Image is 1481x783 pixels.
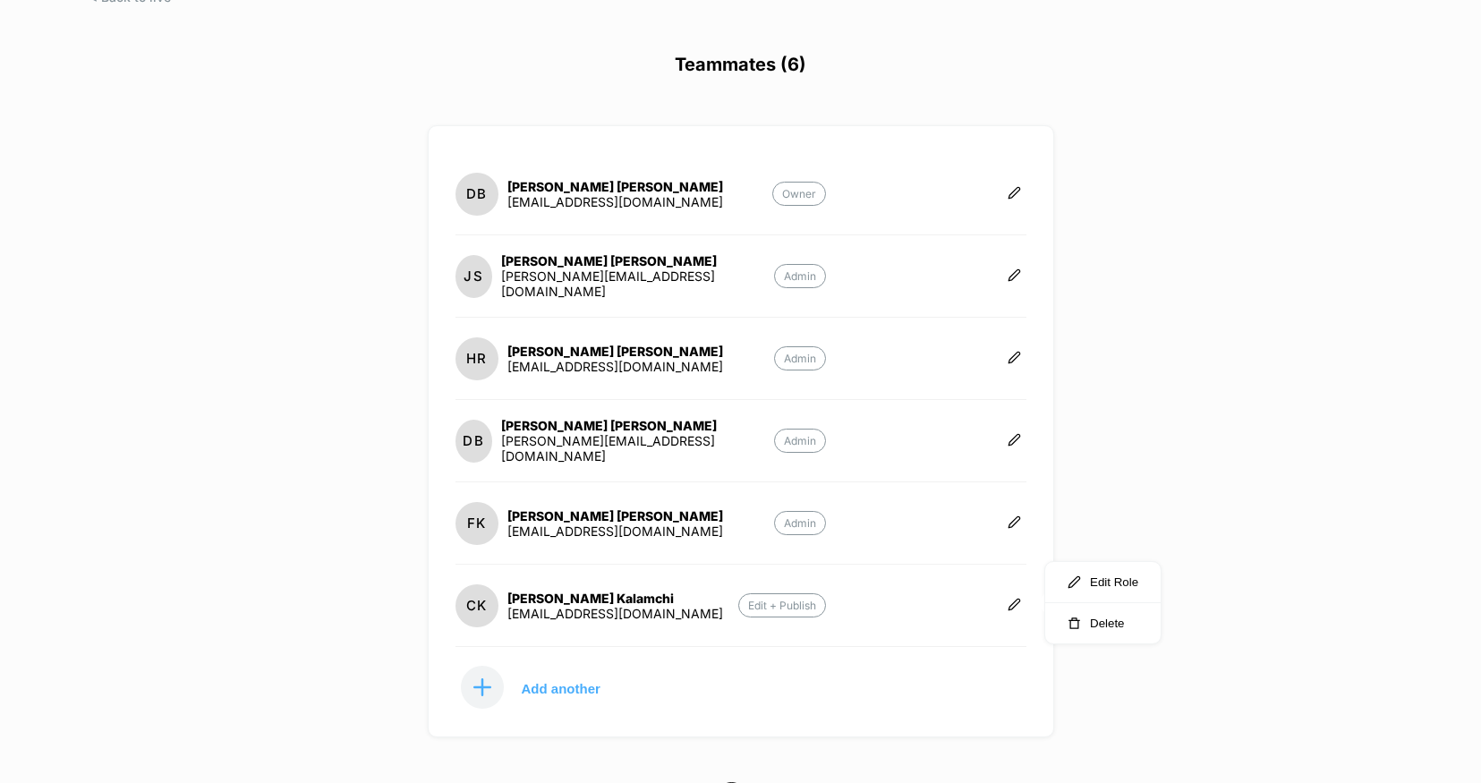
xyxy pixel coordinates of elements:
[501,418,775,433] div: [PERSON_NAME] [PERSON_NAME]
[774,511,826,535] p: Admin
[774,264,826,288] p: Admin
[464,268,482,285] p: JS
[774,346,826,370] p: Admin
[772,182,826,206] p: Owner
[507,606,723,621] div: [EMAIL_ADDRESS][DOMAIN_NAME]
[463,432,483,449] p: DB
[774,429,826,453] p: Admin
[522,684,600,693] p: Add another
[507,344,723,359] div: [PERSON_NAME] [PERSON_NAME]
[501,433,775,464] div: [PERSON_NAME][EMAIL_ADDRESS][DOMAIN_NAME]
[507,359,723,374] div: [EMAIL_ADDRESS][DOMAIN_NAME]
[501,253,775,268] div: [PERSON_NAME] [PERSON_NAME]
[467,515,486,532] p: FK
[466,597,487,614] p: CK
[507,179,723,194] div: [PERSON_NAME] [PERSON_NAME]
[466,185,487,202] p: DB
[738,593,826,617] p: Edit + Publish
[507,523,723,539] div: [EMAIL_ADDRESS][DOMAIN_NAME]
[455,665,634,710] button: Add another
[507,591,723,606] div: [PERSON_NAME] Kalamchi
[466,350,487,367] p: HR
[501,268,775,299] div: [PERSON_NAME][EMAIL_ADDRESS][DOMAIN_NAME]
[1045,562,1161,603] button: Edit Role
[507,508,723,523] div: [PERSON_NAME] [PERSON_NAME]
[507,194,723,209] div: [EMAIL_ADDRESS][DOMAIN_NAME]
[1045,603,1161,643] button: Delete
